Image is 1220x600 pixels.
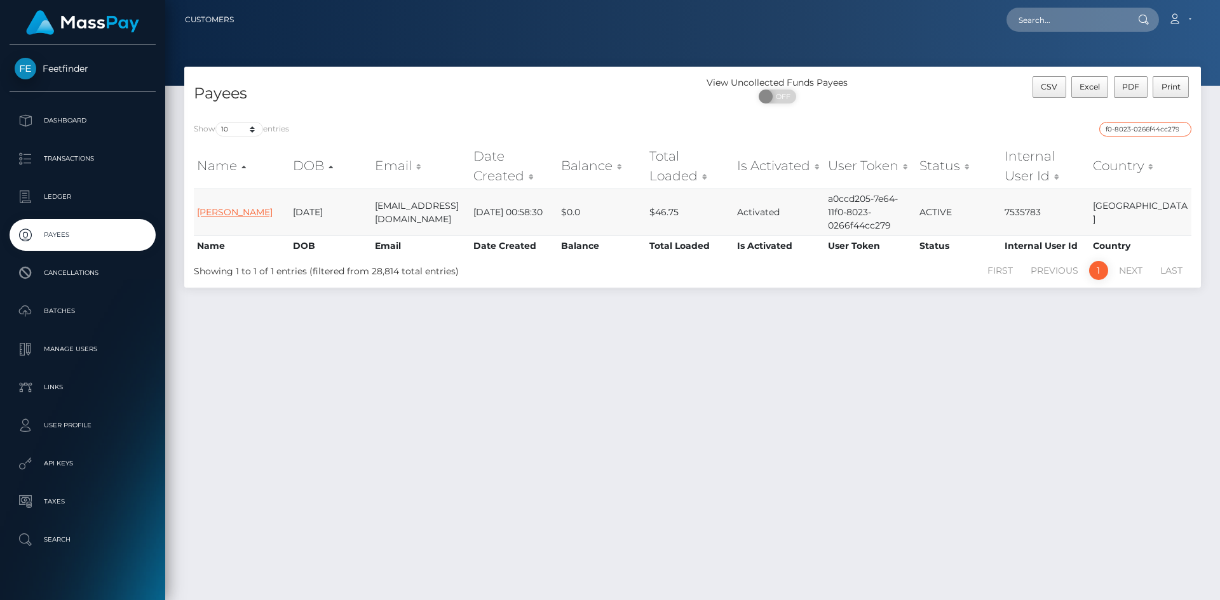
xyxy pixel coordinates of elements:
span: OFF [766,90,797,103]
span: Excel [1080,82,1100,91]
td: $0.0 [558,189,646,236]
th: Total Loaded [646,236,734,256]
div: View Uncollected Funds Payees [693,76,862,90]
th: Status: activate to sort column ascending [916,143,1001,189]
button: Print [1153,76,1189,98]
p: Payees [15,225,151,244]
button: PDF [1114,76,1148,98]
td: [DATE] 00:58:30 [470,189,559,236]
th: DOB: activate to sort column descending [290,143,372,189]
p: Dashboard [15,111,151,130]
a: Customers [185,6,234,33]
td: [GEOGRAPHIC_DATA] [1090,189,1191,236]
th: Date Created: activate to sort column ascending [470,143,559,189]
button: CSV [1033,76,1066,98]
p: Ledger [15,187,151,206]
img: MassPay Logo [26,10,139,35]
label: Show entries [194,122,289,137]
th: Date Created [470,236,559,256]
span: Feetfinder [10,63,156,74]
a: Dashboard [10,105,156,137]
td: Activated [734,189,825,236]
p: Cancellations [15,263,151,283]
p: Transactions [15,149,151,168]
th: Internal User Id [1001,236,1089,256]
th: Total Loaded: activate to sort column ascending [646,143,734,189]
span: Print [1162,82,1181,91]
p: Links [15,378,151,397]
a: Ledger [10,181,156,213]
p: User Profile [15,416,151,435]
a: [PERSON_NAME] [197,206,273,218]
select: Showentries [215,122,263,137]
h4: Payees [194,83,683,105]
th: Balance [558,236,646,256]
span: CSV [1041,82,1057,91]
a: User Profile [10,410,156,441]
p: API Keys [15,454,151,473]
p: Taxes [15,492,151,511]
th: DOB [290,236,372,256]
th: Email [372,236,470,256]
th: Balance: activate to sort column ascending [558,143,646,189]
span: PDF [1122,82,1139,91]
input: Search transactions [1099,122,1191,137]
td: [EMAIL_ADDRESS][DOMAIN_NAME] [372,189,470,236]
th: User Token: activate to sort column ascending [825,143,917,189]
a: API Keys [10,448,156,479]
td: [DATE] [290,189,372,236]
p: Batches [15,302,151,321]
th: Status [916,236,1001,256]
a: Search [10,524,156,556]
a: Transactions [10,143,156,175]
td: a0ccd205-7e64-11f0-8023-0266f44cc279 [825,189,917,236]
th: Is Activated [734,236,825,256]
td: ACTIVE [916,189,1001,236]
th: Is Activated: activate to sort column ascending [734,143,825,189]
p: Search [15,530,151,549]
td: 7535783 [1001,189,1089,236]
p: Manage Users [15,340,151,359]
a: Cancellations [10,257,156,289]
th: Email: activate to sort column ascending [372,143,470,189]
a: Payees [10,219,156,251]
td: $46.75 [646,189,734,236]
a: Batches [10,295,156,327]
input: Search... [1006,8,1126,32]
th: Country: activate to sort column ascending [1090,143,1191,189]
a: Taxes [10,486,156,517]
a: Links [10,371,156,403]
th: Country [1090,236,1191,256]
th: User Token [825,236,917,256]
th: Name [194,236,290,256]
div: Showing 1 to 1 of 1 entries (filtered from 28,814 total entries) [194,260,599,278]
th: Internal User Id: activate to sort column ascending [1001,143,1089,189]
button: Excel [1071,76,1109,98]
a: Manage Users [10,333,156,365]
a: 1 [1089,261,1108,280]
img: Feetfinder [15,58,36,79]
th: Name: activate to sort column ascending [194,143,290,189]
